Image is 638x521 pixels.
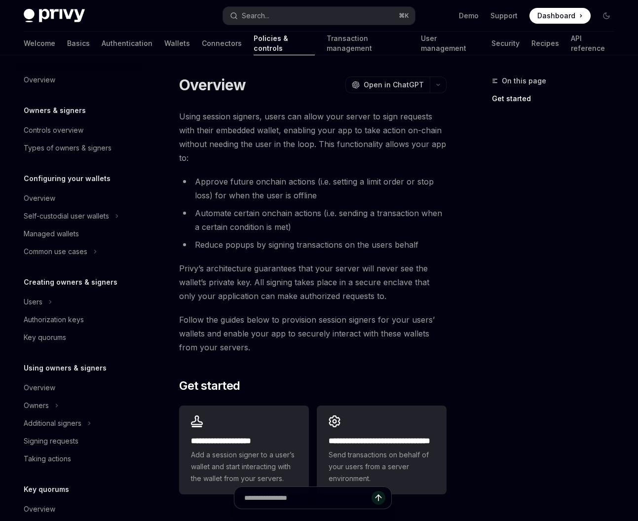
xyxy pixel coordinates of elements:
a: Taking actions [16,450,142,468]
span: Using session signers, users can allow your server to sign requests with their embedded wallet, e... [179,110,447,165]
button: Toggle Additional signers section [16,414,142,432]
input: Ask a question... [244,487,372,509]
button: Toggle Self-custodial user wallets section [16,207,142,225]
button: Toggle Common use cases section [16,243,142,260]
a: **** **** **** *****Add a session signer to a user’s wallet and start interacting with the wallet... [179,406,309,494]
a: Authorization keys [16,311,142,329]
a: Recipes [531,32,559,55]
span: Open in ChatGPT [364,80,424,90]
li: Reduce popups by signing transactions on the users behalf [179,238,447,252]
a: Basics [67,32,90,55]
h5: Using owners & signers [24,362,107,374]
button: Toggle dark mode [599,8,614,24]
a: Demo [459,11,479,21]
img: dark logo [24,9,85,23]
div: Controls overview [24,124,83,136]
div: Overview [24,192,55,204]
a: Overview [16,379,142,397]
a: Overview [16,71,142,89]
a: Transaction management [327,32,409,55]
div: Overview [24,74,55,86]
div: Types of owners & signers [24,142,112,154]
a: Support [490,11,518,21]
div: Users [24,296,42,308]
span: Get started [179,378,240,394]
button: Open in ChatGPT [345,76,430,93]
a: Security [491,32,520,55]
a: Types of owners & signers [16,139,142,157]
li: Automate certain onchain actions (i.e. sending a transaction when a certain condition is met) [179,206,447,234]
button: Toggle Users section [16,293,142,311]
div: Overview [24,382,55,394]
div: Search... [242,10,269,22]
div: Signing requests [24,435,78,447]
div: Self-custodial user wallets [24,210,109,222]
a: Wallets [164,32,190,55]
span: On this page [502,75,546,87]
a: Authentication [102,32,152,55]
h5: Key quorums [24,484,69,495]
a: Dashboard [529,8,591,24]
div: Additional signers [24,417,81,429]
a: Controls overview [16,121,142,139]
li: Approve future onchain actions (i.e. setting a limit order or stop loss) for when the user is off... [179,175,447,202]
span: Dashboard [537,11,575,21]
button: Open search [223,7,414,25]
div: Key quorums [24,332,66,343]
span: Send transactions on behalf of your users from a server environment. [329,449,435,484]
a: Key quorums [16,329,142,346]
a: Policies & controls [254,32,315,55]
a: Managed wallets [16,225,142,243]
div: Overview [24,503,55,515]
a: Welcome [24,32,55,55]
div: Taking actions [24,453,71,465]
h5: Configuring your wallets [24,173,111,185]
a: Overview [16,500,142,518]
a: Get started [492,91,622,107]
a: User management [421,32,480,55]
a: Overview [16,189,142,207]
span: Privy’s architecture guarantees that your server will never see the wallet’s private key. All sig... [179,261,447,303]
div: Authorization keys [24,314,84,326]
button: Toggle Owners section [16,397,142,414]
div: Owners [24,400,49,411]
span: Follow the guides below to provision session signers for your users’ wallets and enable your app ... [179,313,447,354]
h5: Owners & signers [24,105,86,116]
div: Managed wallets [24,228,79,240]
h5: Creating owners & signers [24,276,117,288]
span: ⌘ K [399,12,409,20]
h1: Overview [179,76,246,94]
a: Connectors [202,32,242,55]
div: Common use cases [24,246,87,258]
a: Signing requests [16,432,142,450]
span: Add a session signer to a user’s wallet and start interacting with the wallet from your servers. [191,449,297,484]
a: API reference [571,32,614,55]
button: Send message [372,491,385,505]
